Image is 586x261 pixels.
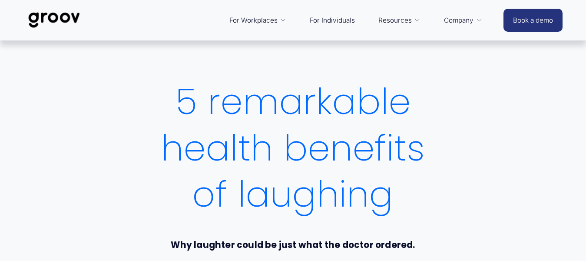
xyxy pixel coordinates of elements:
[229,14,278,27] span: For Workplaces
[23,6,85,34] img: Groov | Workplace Science Platform | Unlock Performance | Drive Results
[305,10,359,31] a: For Individuals
[503,9,563,32] a: Book a demo
[225,10,291,31] a: folder dropdown
[158,79,428,217] h1: 5 remarkable health benefits of laughing
[171,239,415,251] strong: Why laughter could be just what the doctor ordered.
[374,10,425,31] a: folder dropdown
[440,10,487,31] a: folder dropdown
[378,14,412,27] span: Resources
[444,14,473,27] span: Company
